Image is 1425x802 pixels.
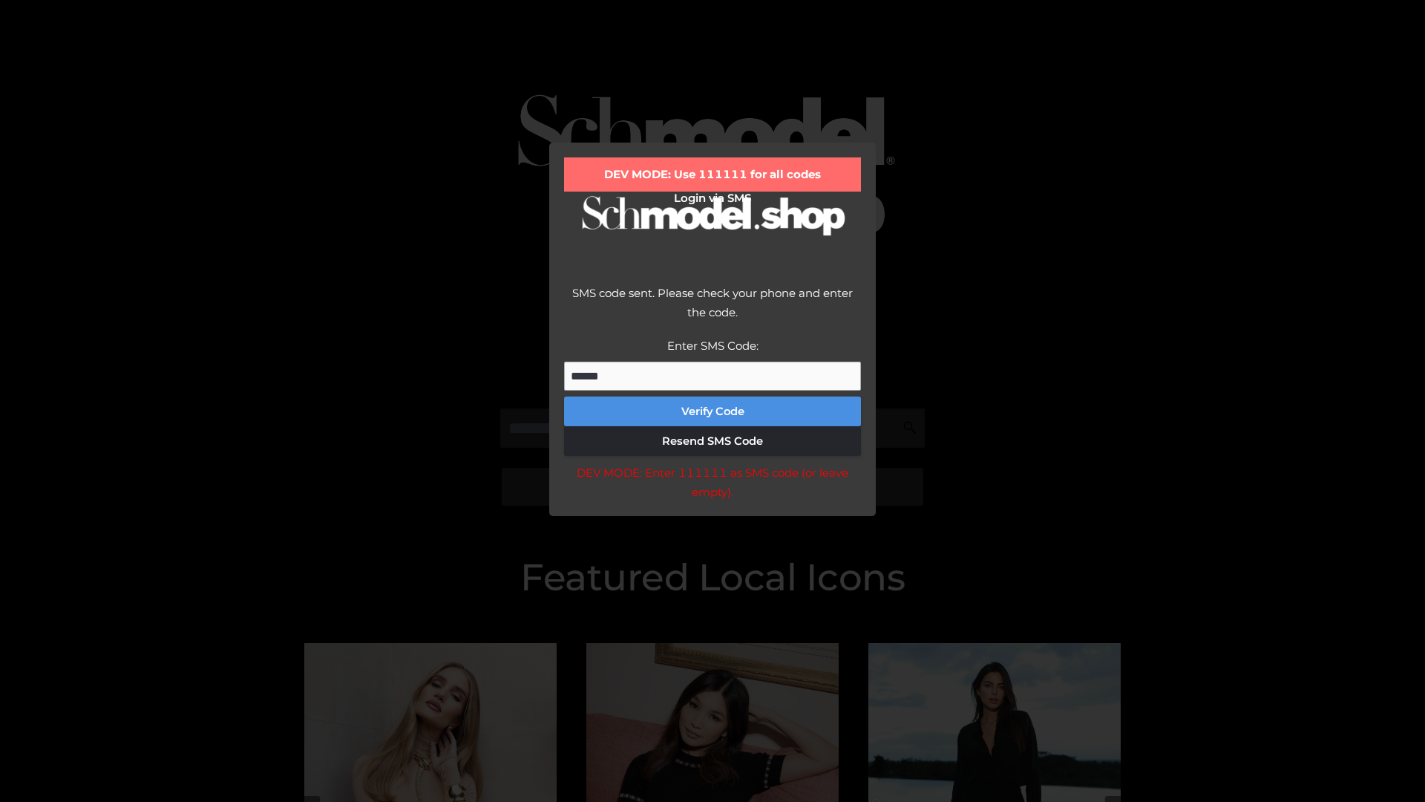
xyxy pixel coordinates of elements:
[667,339,759,353] label: Enter SMS Code:
[564,426,861,456] button: Resend SMS Code
[564,397,861,426] button: Verify Code
[564,284,861,336] div: SMS code sent. Please check your phone and enter the code.
[564,192,861,205] h2: Login via SMS
[564,463,861,501] div: DEV MODE: Enter 111111 as SMS code (or leave empty).
[564,157,861,192] div: DEV MODE: Use 111111 for all codes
